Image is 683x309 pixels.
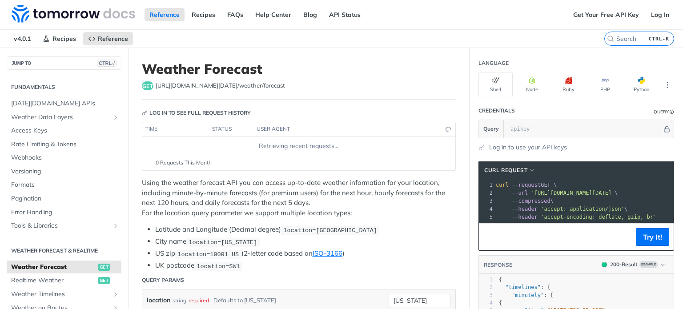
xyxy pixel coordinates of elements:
a: Pagination [7,192,121,205]
span: : [ [499,292,554,298]
a: Access Keys [7,124,121,137]
div: 4 [479,299,493,307]
h1: Weather Forecast [142,61,456,77]
svg: Search [607,35,614,42]
a: Weather TimelinesShow subpages for Weather Timelines [7,288,121,301]
span: location=10001 US [177,251,239,257]
span: \ [496,206,627,212]
li: UK postcode [155,261,456,271]
li: Latitude and Longitude (Decimal degree) [155,225,456,235]
button: Hide [662,124,671,133]
span: GET \ [496,182,557,188]
input: apikey [506,120,662,138]
div: Query [654,108,669,115]
span: : { [499,284,550,290]
th: status [209,122,253,136]
div: 5 [479,213,494,221]
a: Log In [646,8,674,21]
span: Realtime Weather [11,276,96,285]
a: Rate Limiting & Tokens [7,138,121,151]
span: Pagination [11,194,119,203]
kbd: CTRL-K [647,34,671,43]
span: "minutely" [512,292,544,298]
span: Rate Limiting & Tokens [11,140,119,149]
a: Error Handling [7,206,121,219]
span: location=[US_STATE] [189,239,257,245]
li: City name [155,237,456,247]
span: 'accept: application/json' [541,206,624,212]
span: CTRL-/ [97,60,117,67]
span: cURL Request [484,166,527,174]
div: Retrieving recent requests… [146,141,452,151]
div: 1 [479,276,493,284]
a: Realtime Weatherget [7,274,121,287]
div: 4 [479,205,494,213]
th: user agent [253,122,438,136]
h2: Fundamentals [7,83,121,91]
div: Log in to see full request history [142,109,251,117]
p: Using the weather forecast API you can access up-to-date weather information for your location, i... [142,178,456,218]
span: get [142,81,153,90]
span: --request [512,182,541,188]
a: Formats [7,178,121,192]
a: ISO-3166 [313,249,342,257]
div: 3 [479,292,493,299]
span: Formats [11,181,119,189]
a: Reference [145,8,185,21]
svg: More ellipsis [663,81,671,89]
span: Weather Timelines [11,290,110,299]
button: More Languages [661,78,674,92]
span: 0 Requests This Month [156,159,212,167]
button: RESPONSE [483,261,513,269]
a: Blog [298,8,322,21]
span: Weather Data Layers [11,113,110,122]
span: --compressed [512,198,550,204]
div: QueryInformation [654,108,674,115]
a: Reference [83,32,133,45]
div: 200 - Result [610,261,638,269]
span: { [499,300,502,306]
div: Defaults to [US_STATE] [213,294,276,307]
div: Credentials [478,107,515,115]
div: Language [478,59,509,67]
span: 'accept-encoding: deflate, gzip, br' [541,214,656,220]
a: Recipes [38,32,81,45]
span: Tools & Libraries [11,221,110,230]
span: Versioning [11,167,119,176]
th: time [142,122,209,136]
span: Access Keys [11,126,119,135]
button: Show subpages for Weather Timelines [112,291,119,298]
span: 200 [602,262,607,267]
span: curl [496,182,509,188]
span: get [98,264,110,271]
div: 2 [479,189,494,197]
span: Error Handling [11,208,119,217]
button: Copy to clipboard [483,230,496,244]
span: Webhooks [11,153,119,162]
a: Get Your Free API Key [568,8,644,21]
button: Query [479,120,504,138]
span: get [98,277,110,284]
a: Tools & LibrariesShow subpages for Tools & Libraries [7,219,121,233]
div: 3 [479,197,494,205]
a: Help Center [250,8,296,21]
a: Weather Data LayersShow subpages for Weather Data Layers [7,111,121,124]
img: Tomorrow.io Weather API Docs [12,5,135,23]
span: https://api.tomorrow.io/v4/weather/forecast [156,81,285,90]
a: Recipes [187,8,220,21]
button: Show subpages for Tools & Libraries [112,222,119,229]
span: Reference [98,35,128,43]
span: --url [512,190,528,196]
a: Versioning [7,165,121,178]
button: PHP [588,72,622,97]
button: Node [515,72,549,97]
span: --header [512,214,538,220]
a: Weather Forecastget [7,261,121,274]
div: 2 [479,284,493,291]
span: Query [483,125,499,133]
a: Webhooks [7,151,121,165]
button: Python [624,72,659,97]
a: API Status [324,8,366,21]
span: location=[GEOGRAPHIC_DATA] [283,227,377,233]
svg: Key [142,110,147,116]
